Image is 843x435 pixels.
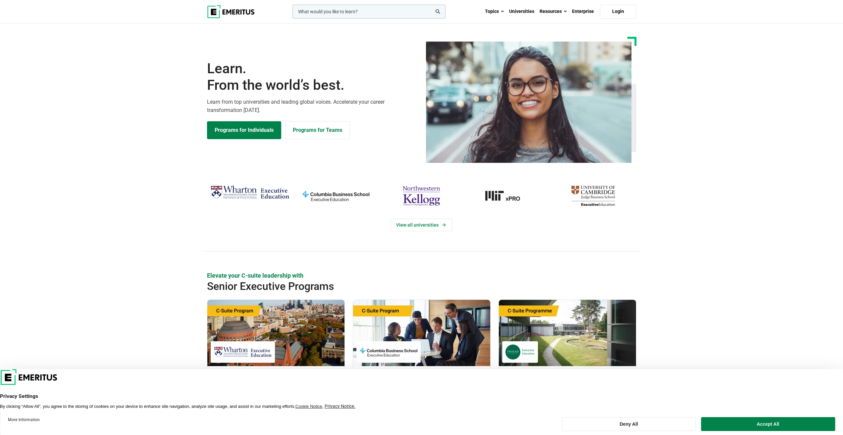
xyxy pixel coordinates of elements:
[391,219,452,231] a: View Universities
[296,183,375,209] img: columbia-business-school
[382,183,461,209] img: northwestern-kellogg
[207,121,281,139] a: Explore Programs
[285,121,350,139] a: Explore for Business
[207,280,593,293] h2: Senior Executive Programs
[207,60,418,94] h1: Learn.
[499,300,636,366] img: Chief Strategy Officer (CSO) Programme | Online Leadership Course
[207,300,344,366] img: Global C-Suite Program | Online Leadership Course
[426,41,632,163] img: Learn from the world's best
[207,77,418,93] span: From the world’s best.
[600,5,636,19] a: Login
[468,183,547,209] a: MIT-xPRO
[505,345,535,359] img: INSEAD Executive Education
[214,345,272,359] img: Wharton Executive Education
[292,5,446,19] input: woocommerce-product-search-field-0
[353,300,490,408] a: Finance Course by Columbia Business School Executive Education - September 29, 2025 Columbia Busi...
[468,183,547,209] img: MIT xPRO
[353,300,490,366] img: Chief Financial Officer Program | Online Finance Course
[499,300,636,408] a: Leadership Course by INSEAD Executive Education - October 14, 2025 INSEAD Executive Education INS...
[360,345,417,359] img: Columbia Business School Executive Education
[553,183,633,209] img: cambridge-judge-business-school
[207,271,636,280] p: Elevate your C-suite leadership with
[210,183,290,202] img: Wharton Executive Education
[207,300,344,408] a: Leadership Course by Wharton Executive Education - September 24, 2025 Wharton Executive Education...
[207,98,418,115] p: Learn from top universities and leading global voices. Accelerate your career transformation [DATE].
